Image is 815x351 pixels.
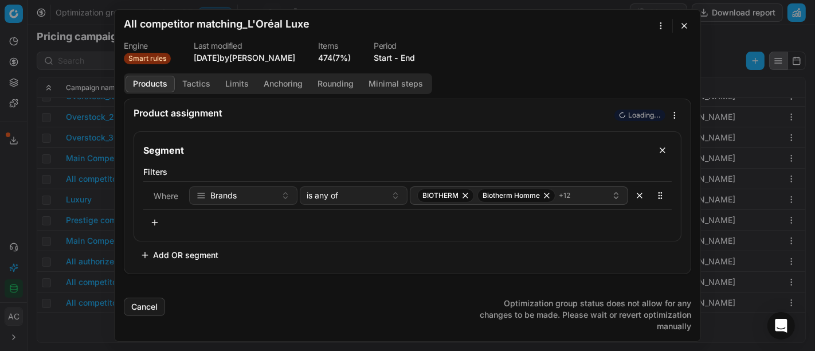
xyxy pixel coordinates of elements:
dt: Items [318,42,351,50]
button: Tactics [175,76,218,92]
button: Rounding [310,76,361,92]
button: BIOTHERMBiotherm Homme+12 [410,186,628,205]
button: Cancel [124,298,165,316]
button: Limits [218,76,256,92]
span: Brands [210,190,237,201]
span: [DATE] by [PERSON_NAME] [194,53,295,63]
dt: Engine [124,42,171,50]
span: Where [154,191,179,201]
span: Loading... [628,111,661,120]
span: Smart rules [124,53,171,64]
span: BIOTHERM [422,191,459,200]
span: is any of [307,190,339,201]
button: End [401,52,415,64]
button: Products [126,76,175,92]
label: Filters [143,166,672,178]
dt: Period [374,42,415,50]
span: + 12 [559,191,570,200]
dt: Last modified [194,42,295,50]
p: Optimization group status does not allow for any changes to be made. Please wait or revert optimi... [471,298,691,332]
button: Add OR segment [134,246,225,264]
button: Anchoring [256,76,310,92]
span: Biotherm Homme [483,191,540,200]
h2: All competitor matching_L'Oréal Luxe [124,19,309,29]
button: Minimal steps [361,76,430,92]
div: Product assignment [134,108,612,118]
span: - [394,52,398,64]
button: Start [374,52,392,64]
input: Segment [141,141,649,159]
a: 474(7%) [318,52,351,64]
